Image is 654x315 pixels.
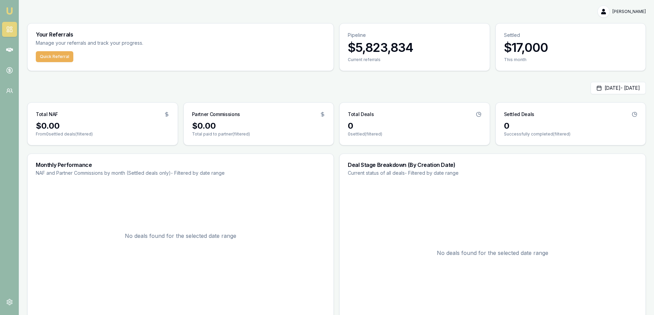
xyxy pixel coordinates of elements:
p: Current status of all deals - Filtered by date range [348,170,637,176]
h3: Partner Commissions [192,111,240,118]
div: 0 [348,120,481,131]
h3: $17,000 [504,41,638,54]
div: This month [504,57,638,62]
img: emu-icon-u.png [5,7,14,15]
p: From 0 settled deals (filtered) [36,131,169,137]
div: Current referrals [348,57,481,62]
p: Manage your referrals and track your progress. [36,39,210,47]
h3: Total Deals [348,111,374,118]
div: $0.00 [192,120,326,131]
h3: Monthly Performance [36,162,325,168]
p: Total paid to partner (filtered) [192,131,326,137]
p: Successfully completed (filtered) [504,131,638,137]
p: Settled [504,32,638,39]
span: [PERSON_NAME] [612,9,646,14]
h3: Settled Deals [504,111,534,118]
p: 0 settled (filtered) [348,131,481,137]
button: [DATE]- [DATE] [591,82,646,94]
h3: $5,823,834 [348,41,481,54]
p: Pipeline [348,32,481,39]
button: Quick Referral [36,51,73,62]
h3: Total NAF [36,111,58,118]
div: $0.00 [36,120,169,131]
div: 0 [504,120,638,131]
h3: Deal Stage Breakdown (By Creation Date) [348,162,637,168]
p: NAF and Partner Commissions by month (Settled deals only) - Filtered by date range [36,170,325,176]
h3: Your Referrals [36,32,325,37]
div: No deals found for the selected date range [36,185,325,287]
